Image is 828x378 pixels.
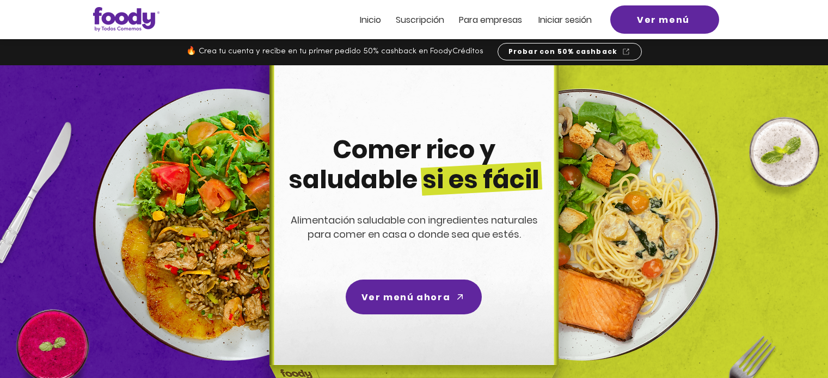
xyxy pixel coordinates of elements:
a: Ver menú [610,5,719,34]
a: Probar con 50% cashback [498,43,642,60]
span: Alimentación saludable con ingredientes naturales para comer en casa o donde sea que estés. [291,213,538,241]
a: Iniciar sesión [538,15,592,24]
span: Inicio [360,14,381,26]
img: Logo_Foody V2.0.0 (3).png [93,7,160,32]
span: Ver menú [637,13,690,27]
a: Inicio [360,15,381,24]
span: Probar con 50% cashback [508,47,618,57]
a: Suscripción [396,15,444,24]
img: left-dish-compress.png [93,89,365,361]
a: Para empresas [459,15,522,24]
span: Suscripción [396,14,444,26]
span: Ver menú ahora [361,290,450,304]
span: Comer rico y saludable si es fácil [289,132,539,197]
span: 🔥 Crea tu cuenta y recibe en tu primer pedido 50% cashback en FoodyCréditos [186,47,483,55]
span: Iniciar sesión [538,14,592,26]
span: Pa [459,14,469,26]
a: Ver menú ahora [346,280,482,314]
span: ra empresas [469,14,522,26]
